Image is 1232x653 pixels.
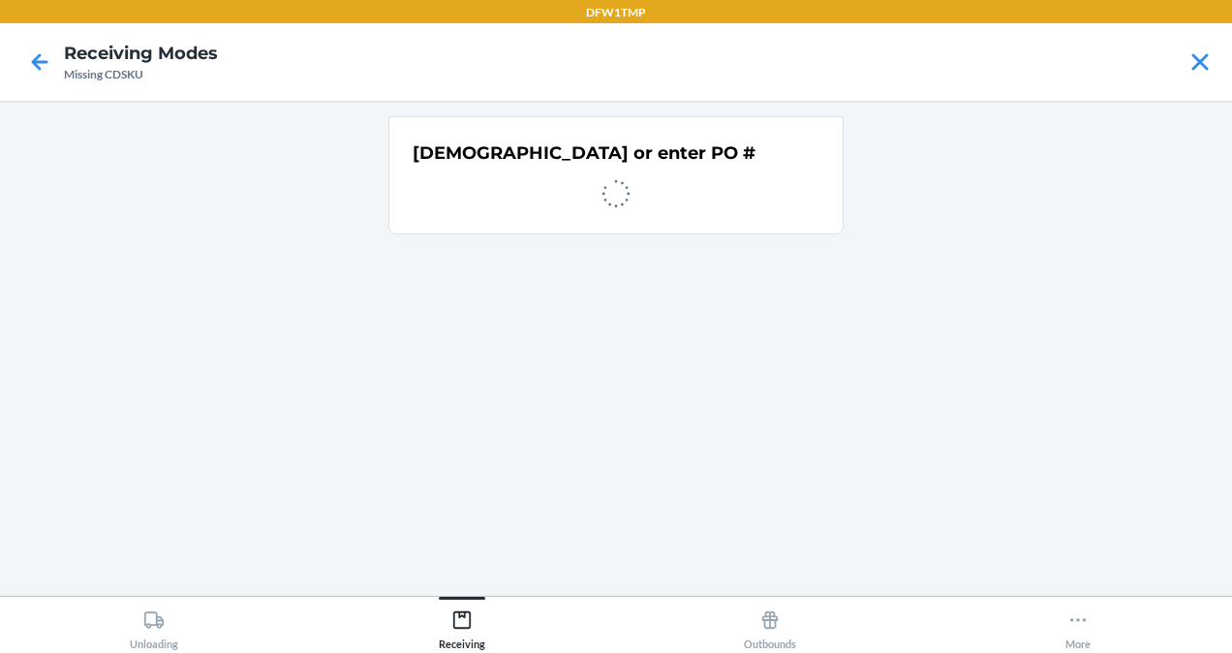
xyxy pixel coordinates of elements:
[616,597,924,650] button: Outbounds
[586,4,646,21] p: DFW1TMP
[744,602,796,650] div: Outbounds
[64,66,218,83] div: Missing CDSKU
[130,602,178,650] div: Unloading
[924,597,1232,650] button: More
[64,41,218,66] h4: Receiving Modes
[439,602,485,650] div: Receiving
[1065,602,1091,650] div: More
[413,140,755,166] h2: [DEMOGRAPHIC_DATA] or enter PO #
[308,597,616,650] button: Receiving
